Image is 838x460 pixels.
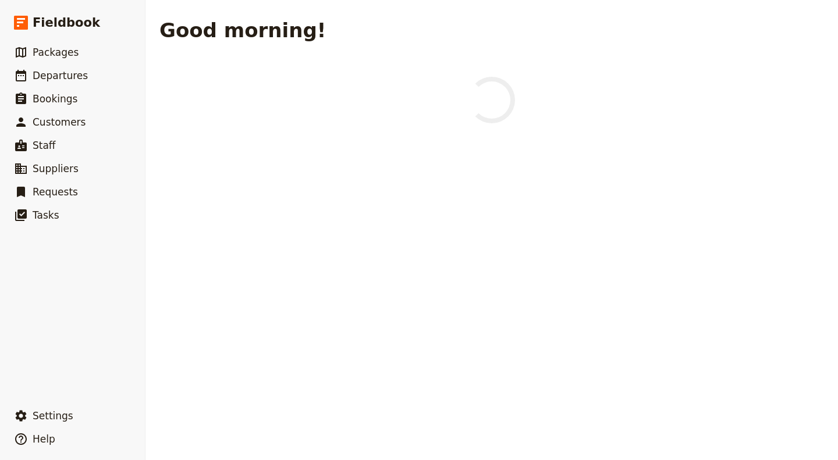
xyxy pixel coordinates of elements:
span: Requests [33,186,78,198]
span: Packages [33,47,79,58]
span: Customers [33,116,86,128]
span: Help [33,433,55,445]
span: Staff [33,140,56,151]
span: Fieldbook [33,14,100,31]
span: Settings [33,410,73,422]
span: Suppliers [33,163,79,174]
span: Tasks [33,209,59,221]
h1: Good morning! [159,19,326,42]
span: Bookings [33,93,77,105]
span: Departures [33,70,88,81]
